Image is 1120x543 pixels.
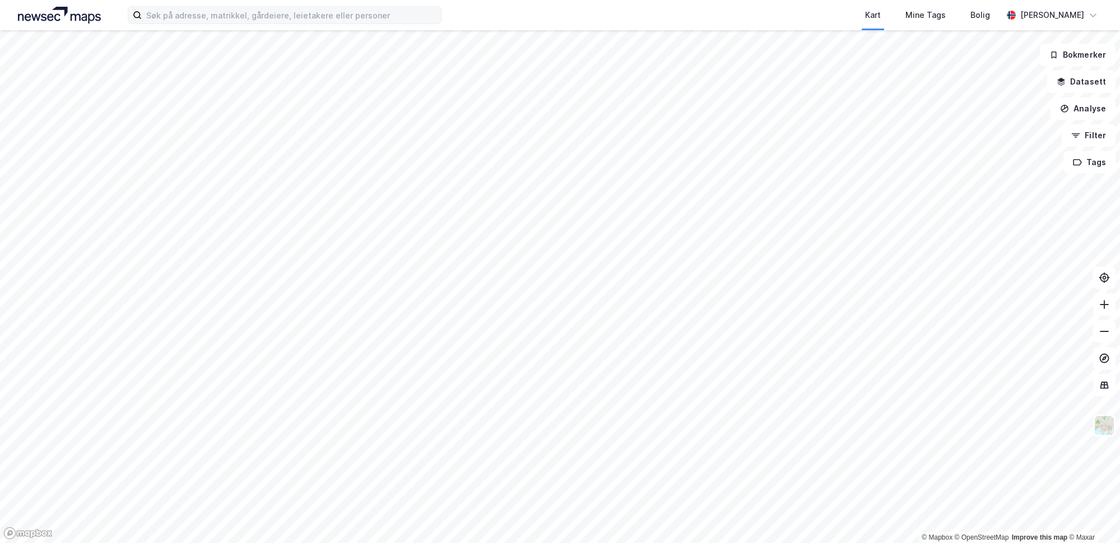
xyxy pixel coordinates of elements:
div: [PERSON_NAME] [1020,8,1084,22]
input: Søk på adresse, matrikkel, gårdeiere, leietakere eller personer [142,7,441,24]
div: Kart [865,8,881,22]
iframe: Chat Widget [1064,489,1120,543]
div: Kontrollprogram for chat [1064,489,1120,543]
img: logo.a4113a55bc3d86da70a041830d287a7e.svg [18,7,101,24]
div: Bolig [970,8,990,22]
div: Mine Tags [905,8,946,22]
